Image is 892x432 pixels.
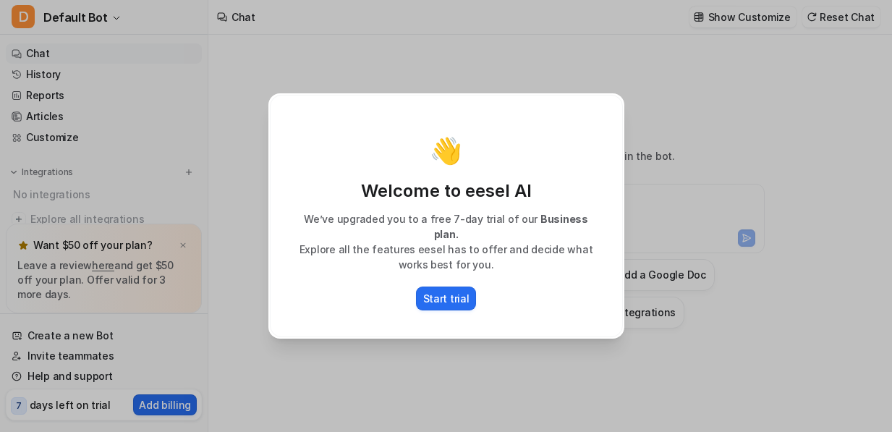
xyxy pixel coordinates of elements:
p: 👋 [430,136,462,165]
p: Explore all the features eesel has to offer and decide what works best for you. [285,242,608,272]
p: Welcome to eesel AI [285,179,608,203]
p: Start trial [423,291,470,306]
p: We’ve upgraded you to a free 7-day trial of our [285,211,608,242]
button: Start trial [416,287,477,310]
